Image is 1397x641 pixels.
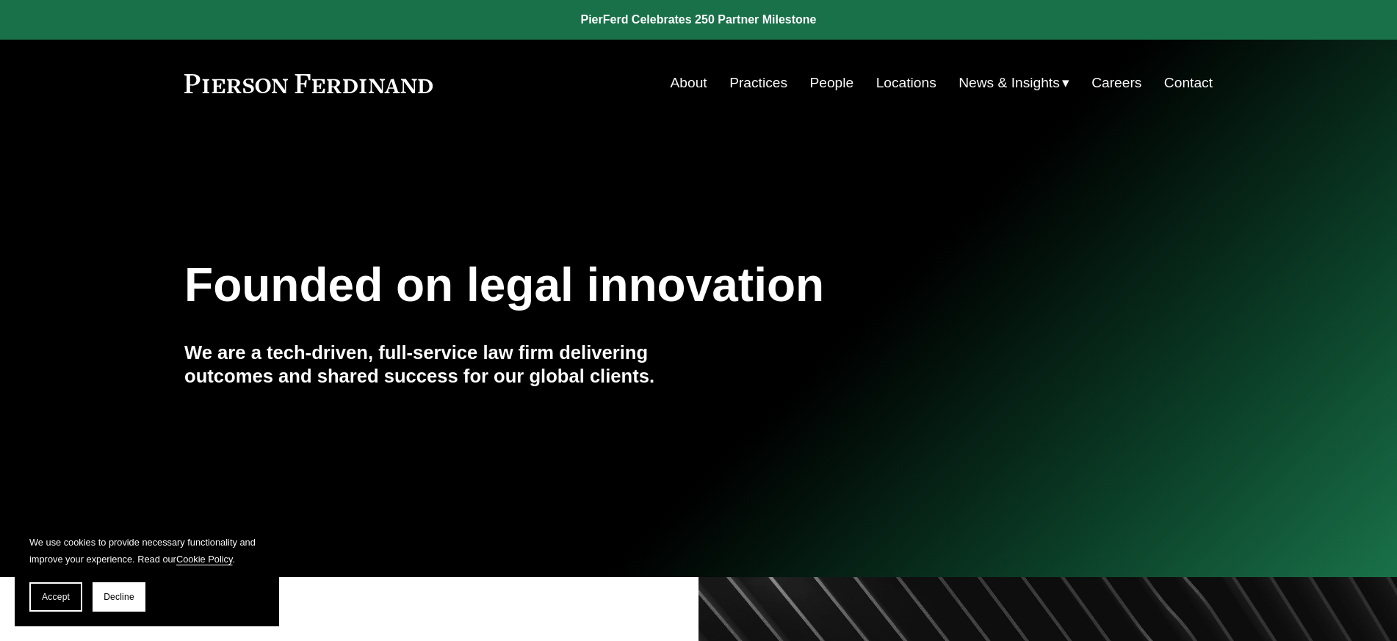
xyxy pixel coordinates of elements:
[1164,69,1213,97] a: Contact
[959,69,1069,97] a: folder dropdown
[1091,69,1141,97] a: Careers
[809,69,853,97] a: People
[15,519,279,626] section: Cookie banner
[29,534,264,568] p: We use cookies to provide necessary functionality and improve your experience. Read our .
[959,70,1060,96] span: News & Insights
[29,582,82,612] button: Accept
[671,69,707,97] a: About
[876,69,936,97] a: Locations
[176,554,233,565] a: Cookie Policy
[729,69,787,97] a: Practices
[42,592,70,602] span: Accept
[184,258,1042,312] h1: Founded on legal innovation
[93,582,145,612] button: Decline
[184,341,698,388] h4: We are a tech-driven, full-service law firm delivering outcomes and shared success for our global...
[104,592,134,602] span: Decline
